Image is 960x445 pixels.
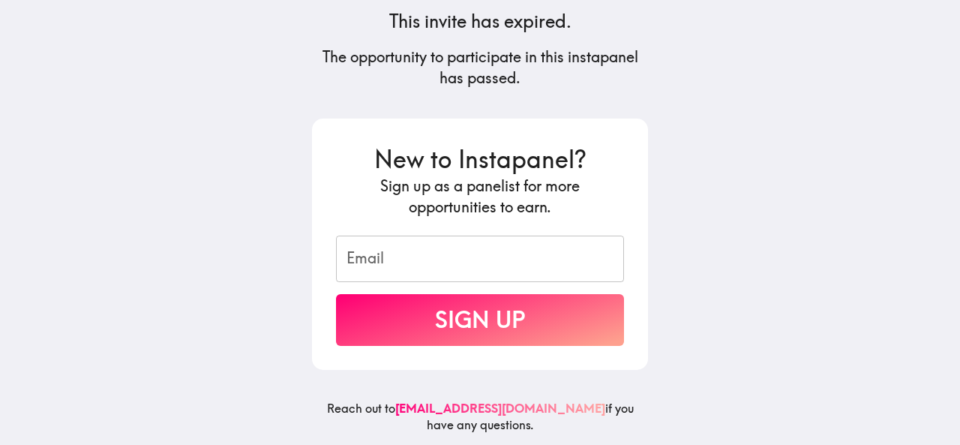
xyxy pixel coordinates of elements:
[312,47,648,89] h5: The opportunity to participate in this instapanel has passed.
[336,176,624,218] h5: Sign up as a panelist for more opportunities to earn.
[336,143,624,176] h3: New to Instapanel?
[389,9,571,35] h4: This invite has expired.
[395,401,605,416] a: [EMAIL_ADDRESS][DOMAIN_NAME]
[336,294,624,346] button: Sign Up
